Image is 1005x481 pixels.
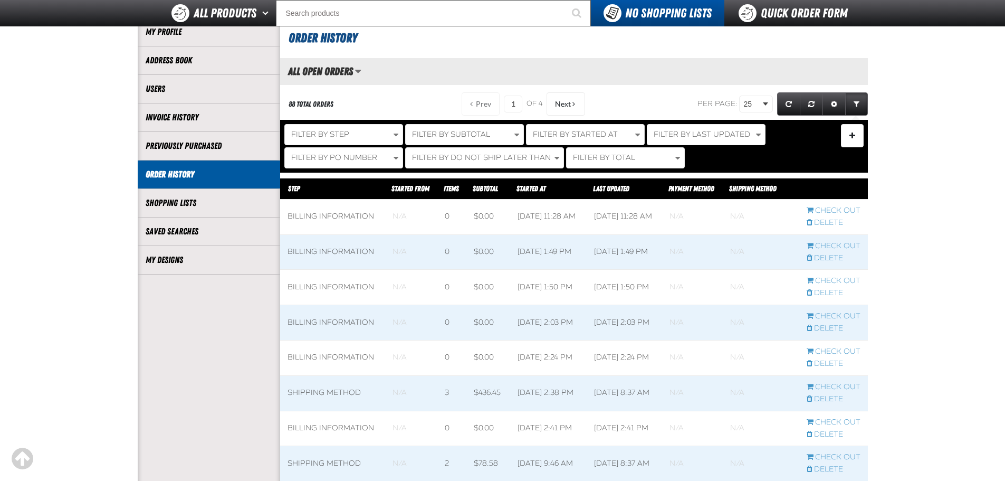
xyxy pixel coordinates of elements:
td: [DATE] 2:41 PM [587,411,662,446]
th: Row actions [799,178,868,200]
td: [DATE] 1:49 PM [510,234,586,270]
div: Billing Information [288,247,378,257]
a: Delete checkout started from [807,324,860,334]
a: Delete checkout started from [807,430,860,440]
span: Filter By Subtotal [412,130,490,139]
a: Delete checkout started from [807,394,860,404]
td: Blank [723,375,799,411]
td: [DATE] 2:03 PM [587,305,662,341]
a: Order History [146,168,272,181]
a: Continue checkout started from [807,452,860,463]
a: Refresh grid action [777,92,800,116]
td: 0 [437,270,466,305]
a: Saved Searches [146,225,272,238]
td: Blank [662,411,723,446]
td: [DATE] 2:38 PM [510,375,586,411]
input: Current page number [504,96,522,112]
button: Filter By PO Number [284,147,403,168]
button: Expand or Collapse Filter Management drop-down [841,124,864,147]
td: Blank [723,199,799,234]
td: Blank [723,305,799,341]
a: My Profile [146,26,272,38]
span: Filter By Total [573,153,635,162]
td: [DATE] 8:37 AM [587,375,662,411]
a: Last Updated [593,184,629,193]
span: Per page: [697,99,738,108]
td: [DATE] 11:28 AM [587,199,662,234]
td: Blank [662,234,723,270]
div: Billing Information [288,282,378,293]
span: No Shopping Lists [625,6,712,21]
button: Filter By Subtotal [405,124,524,145]
td: 0 [437,341,466,376]
td: [DATE] 1:49 PM [587,234,662,270]
td: $0.00 [466,411,510,446]
td: Blank [662,341,723,376]
span: of 4 [527,99,542,109]
td: [DATE] 2:24 PM [510,341,586,376]
a: Payment Method [668,184,714,193]
a: Expand or Collapse Grid Filters [845,92,868,116]
a: Users [146,83,272,95]
td: Blank [385,305,438,341]
span: All Products [194,4,256,23]
td: [DATE] 1:50 PM [587,270,662,305]
a: Previously Purchased [146,140,272,152]
span: Started From [391,184,429,193]
div: Billing Information [288,423,378,433]
a: Continue checkout started from [807,276,860,286]
a: Reset grid action [800,92,823,116]
td: Blank [723,341,799,376]
a: Continue checkout started from [807,347,860,357]
a: Delete checkout started from [807,465,860,475]
td: [DATE] 11:28 AM [510,199,586,234]
button: Manage grid views. Current view is All Open Orders [355,62,361,80]
td: [DATE] 2:41 PM [510,411,586,446]
button: Filter By Total [566,147,685,168]
h2: All Open Orders [280,65,353,77]
div: Shipping Method [288,388,378,398]
span: Subtotal [473,184,498,193]
span: Next Page [555,100,571,108]
a: Delete checkout started from [807,218,860,228]
span: Order History [289,31,357,45]
button: Filter By Do Not Ship Later Than [405,147,564,168]
div: Billing Information [288,353,378,363]
td: Blank [723,270,799,305]
td: [DATE] 2:03 PM [510,305,586,341]
a: Shopping Lists [146,197,272,209]
span: Filter By Step [291,130,349,139]
button: Filter By Step [284,124,403,145]
td: Blank [385,234,438,270]
td: Blank [385,270,438,305]
span: Manage Filters [849,136,855,138]
a: Invoice History [146,111,272,124]
div: Billing Information [288,212,378,222]
span: Filter By Started At [533,130,618,139]
td: $0.00 [466,305,510,341]
span: Filter By Do Not Ship Later Than [412,153,551,162]
a: Delete checkout started from [807,253,860,263]
a: Continue checkout started from [807,382,860,392]
a: Delete checkout started from [807,288,860,298]
td: 0 [437,234,466,270]
td: 0 [437,305,466,341]
span: Step [288,184,300,193]
td: 0 [437,411,466,446]
span: Shipping Method [729,184,777,193]
td: Blank [662,305,723,341]
span: Filter By PO Number [291,153,377,162]
div: Billing Information [288,318,378,328]
div: 88 Total Orders [289,99,333,109]
td: Blank [385,375,438,411]
span: 25 [744,99,761,110]
td: $0.00 [466,234,510,270]
span: Filter By Last Updated [654,130,750,139]
a: Continue checkout started from [807,206,860,216]
td: [DATE] 1:50 PM [510,270,586,305]
td: Blank [385,341,438,376]
div: Scroll to the top [11,447,34,470]
td: $0.00 [466,341,510,376]
a: Delete checkout started from [807,359,860,369]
